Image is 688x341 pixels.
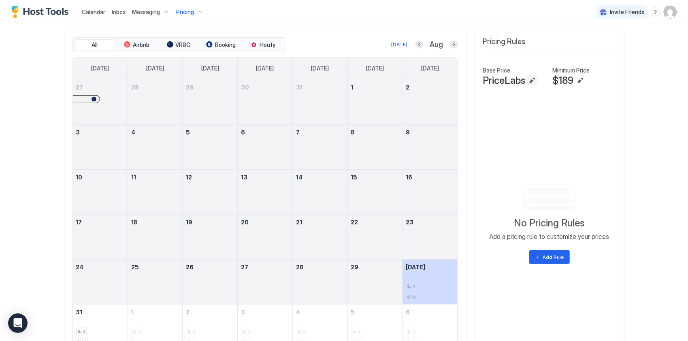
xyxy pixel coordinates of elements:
td: August 15, 2025 [347,169,403,214]
a: August 7, 2025 [293,125,347,140]
td: August 10, 2025 [73,169,128,214]
td: July 29, 2025 [183,80,238,125]
td: August 13, 2025 [238,169,293,214]
span: 5 [186,129,190,136]
span: 27 [76,84,83,91]
a: August 5, 2025 [183,125,237,140]
button: Houfy [243,39,283,51]
span: 2 [186,309,190,315]
span: 4 [131,129,135,136]
td: August 9, 2025 [403,124,458,169]
td: August 28, 2025 [292,259,347,304]
span: 7 [296,129,300,136]
td: July 27, 2025 [73,80,128,125]
a: August 2, 2025 [403,80,457,95]
td: August 12, 2025 [183,169,238,214]
a: August 27, 2025 [238,260,292,275]
span: 9 [406,129,410,136]
td: August 29, 2025 [347,259,403,304]
td: August 1, 2025 [347,80,403,125]
span: [DATE] [146,65,164,72]
a: Tuesday [193,58,227,79]
span: 31 [296,84,302,91]
span: Invite Friends [610,9,644,16]
span: 17 [76,219,82,226]
td: August 8, 2025 [347,124,403,169]
span: Calendar [82,9,105,15]
a: September 3, 2025 [238,305,292,320]
span: 23 [406,219,413,226]
span: 19 [186,219,192,226]
td: August 21, 2025 [292,214,347,259]
a: July 28, 2025 [128,80,183,95]
button: [DATE] [390,40,409,49]
td: August 2, 2025 [403,80,458,125]
a: Host Tools Logo [11,6,72,18]
span: [DATE] [256,65,274,72]
a: August 26, 2025 [183,260,237,275]
a: Wednesday [248,58,282,79]
span: 28 [296,264,303,271]
a: Friday [358,58,392,79]
a: August 22, 2025 [348,215,403,230]
span: 13 [241,174,247,181]
a: August 16, 2025 [403,170,457,185]
a: August 8, 2025 [348,125,403,140]
a: Calendar [82,8,105,16]
td: August 23, 2025 [403,214,458,259]
span: 25 [131,264,139,271]
td: August 30, 2025 [403,259,458,304]
span: 10 [76,174,83,181]
span: 11 [131,174,136,181]
div: tab-group [72,37,285,53]
span: 3 [83,329,85,334]
span: 16 [406,174,412,181]
a: September 6, 2025 [403,305,457,320]
span: [DATE] [201,65,219,72]
td: August 4, 2025 [128,124,183,169]
td: August 19, 2025 [183,214,238,259]
a: September 2, 2025 [183,305,237,320]
a: September 5, 2025 [348,305,403,320]
span: 29 [186,84,194,91]
a: August 28, 2025 [293,260,347,275]
a: August 19, 2025 [183,215,237,230]
td: August 7, 2025 [292,124,347,169]
a: Thursday [303,58,337,79]
a: August 12, 2025 [183,170,237,185]
span: 1 [131,309,134,315]
span: 3 [76,129,80,136]
span: 1 [351,84,354,91]
a: August 18, 2025 [128,215,183,230]
span: 12 [186,174,192,181]
a: August 3, 2025 [73,125,128,140]
span: 6 [241,129,245,136]
span: 27 [241,264,248,271]
span: Base Price [483,67,511,74]
span: PriceLabs [483,75,526,87]
span: 22 [351,219,358,226]
span: 2 [406,84,409,91]
td: August 11, 2025 [128,169,183,214]
a: July 30, 2025 [238,80,292,95]
button: Booking [201,39,241,51]
span: 6 [406,309,410,315]
span: Pricing [176,9,194,16]
span: 26 [186,264,194,271]
div: Empty image [514,182,584,214]
span: [DATE] [406,264,425,271]
a: August 24, 2025 [73,260,128,275]
div: Open Intercom Messenger [8,313,28,333]
a: July 29, 2025 [183,80,237,95]
span: 20 [241,219,249,226]
a: September 1, 2025 [128,305,183,320]
button: VRBO [159,39,199,51]
a: August 23, 2025 [403,215,457,230]
td: August 16, 2025 [403,169,458,214]
span: All [92,41,98,49]
td: August 6, 2025 [238,124,293,169]
td: August 25, 2025 [128,259,183,304]
div: [DATE] [392,41,408,48]
span: 5 [351,309,355,315]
